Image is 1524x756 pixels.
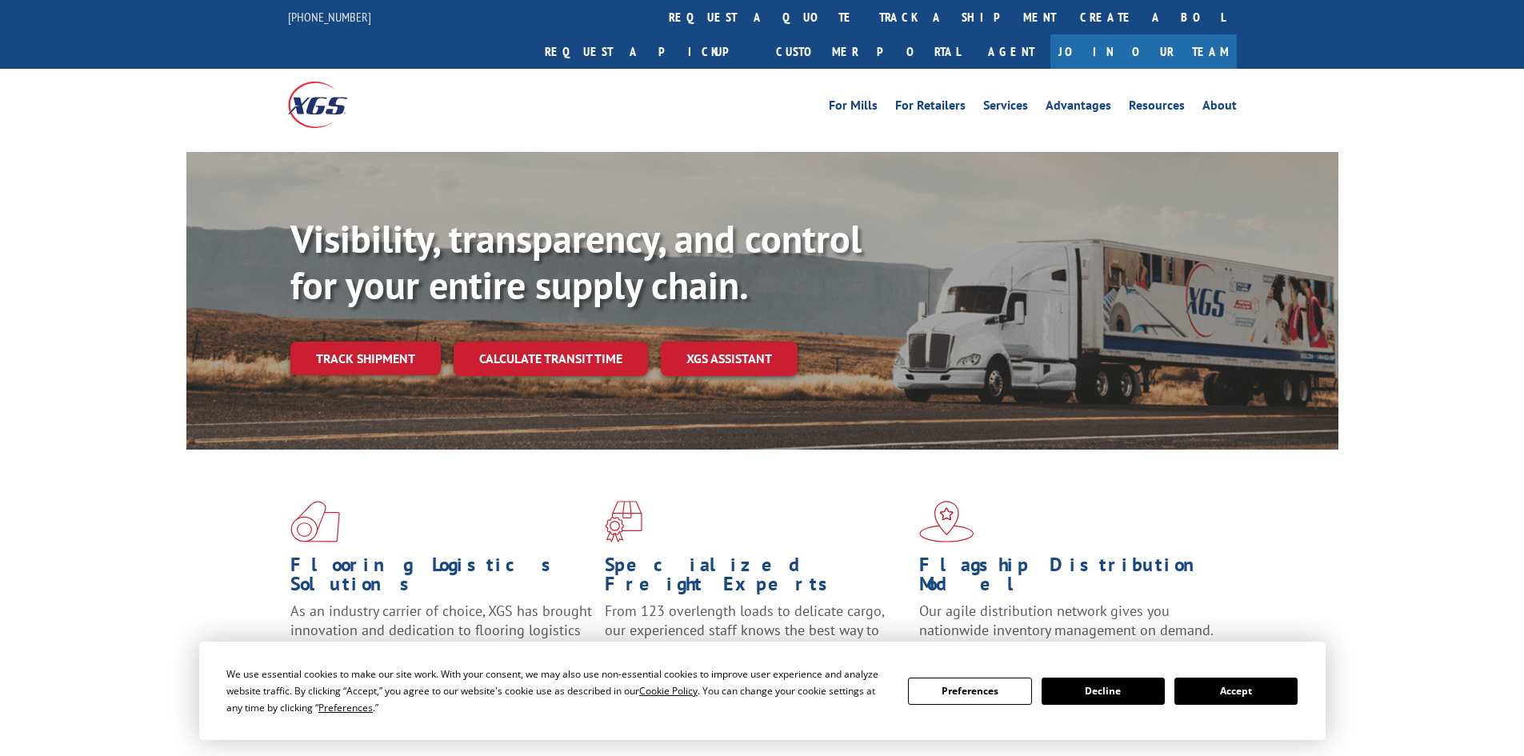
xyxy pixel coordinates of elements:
a: Calculate transit time [454,342,648,376]
a: Join Our Team [1050,34,1237,69]
button: Decline [1042,678,1165,705]
a: For Mills [829,99,878,117]
b: Visibility, transparency, and control for your entire supply chain. [290,214,862,310]
a: Customer Portal [764,34,972,69]
a: About [1202,99,1237,117]
h1: Flooring Logistics Solutions [290,555,593,602]
a: Advantages [1046,99,1111,117]
img: xgs-icon-total-supply-chain-intelligence-red [290,501,340,542]
div: Cookie Consent Prompt [199,642,1326,740]
a: [PHONE_NUMBER] [288,9,371,25]
p: From 123 overlength loads to delicate cargo, our experienced staff knows the best way to move you... [605,602,907,673]
div: We use essential cookies to make our site work. With your consent, we may also use non-essential ... [226,666,889,716]
span: Preferences [318,701,373,714]
a: XGS ASSISTANT [661,342,798,376]
span: As an industry carrier of choice, XGS has brought innovation and dedication to flooring logistics... [290,602,592,658]
h1: Flagship Distribution Model [919,555,1222,602]
button: Accept [1174,678,1298,705]
img: xgs-icon-flagship-distribution-model-red [919,501,974,542]
span: Our agile distribution network gives you nationwide inventory management on demand. [919,602,1214,639]
h1: Specialized Freight Experts [605,555,907,602]
a: Agent [972,34,1050,69]
button: Preferences [908,678,1031,705]
img: xgs-icon-focused-on-flooring-red [605,501,642,542]
a: Resources [1129,99,1185,117]
a: Services [983,99,1028,117]
a: Request a pickup [533,34,764,69]
span: Cookie Policy [639,684,698,698]
a: Track shipment [290,342,441,375]
a: For Retailers [895,99,966,117]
